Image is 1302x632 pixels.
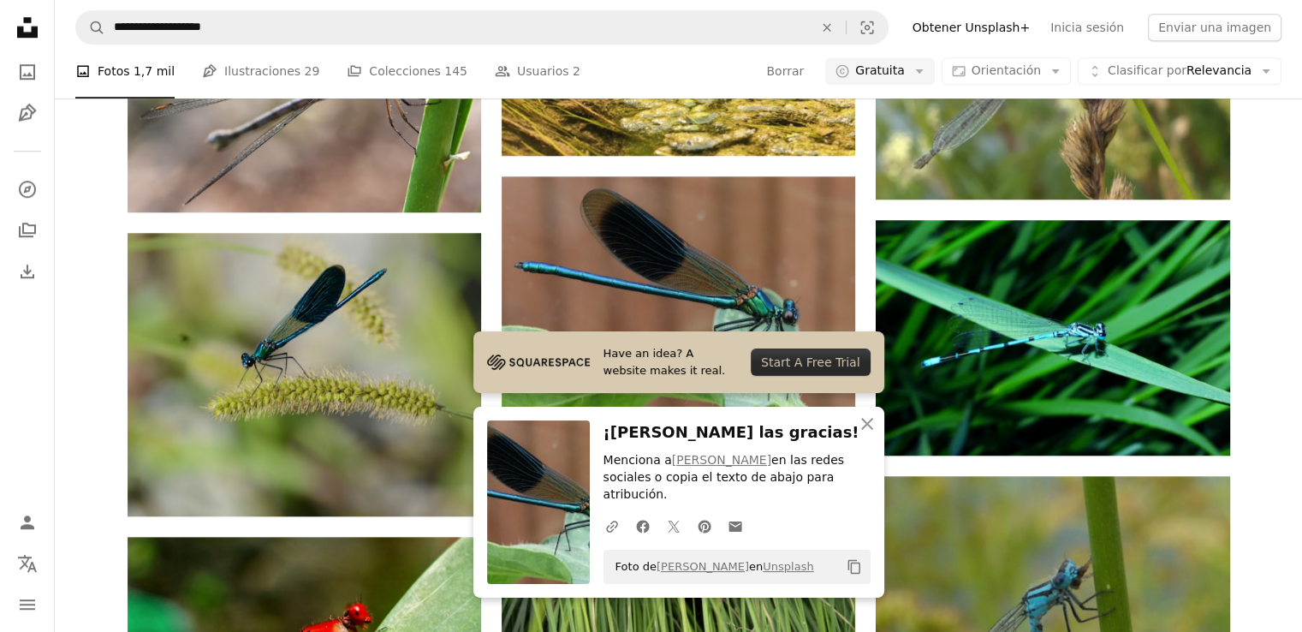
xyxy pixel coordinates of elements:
a: Comparte en Facebook [627,509,658,543]
img: Una libélula azul y marrón sentada sobre una hoja verde [502,176,855,411]
div: Start A Free Trial [751,349,870,376]
a: Obtener Unsplash+ [902,14,1040,41]
a: Colecciones 145 [347,45,467,99]
img: file-1705255347840-230a6ab5bca9image [487,349,590,375]
button: Búsqueda visual [847,11,888,44]
span: Gratuita [855,63,905,80]
a: Colecciones [10,213,45,247]
button: Gratuita [825,58,935,86]
span: Orientación [972,64,1041,78]
a: caballito del diablo azul posado en planta verde durante el día [128,367,481,382]
button: Clasificar porRelevancia [1078,58,1281,86]
a: [PERSON_NAME] [657,560,749,573]
a: Inicia sesión [1040,14,1134,41]
button: Orientación [942,58,1071,86]
a: Comparte en Pinterest [689,509,720,543]
a: Una libélula azul y marrón sentada sobre una hoja verde [502,286,855,301]
img: caballito del diablo azul posado en planta verde durante el día [128,233,481,516]
img: caballito del diablo azul posado en hoja verde en fotografía de primer plano durante el día [876,220,1229,456]
button: Idioma [10,546,45,581]
span: Clasificar por [1108,64,1186,78]
a: Comparte en Twitter [658,509,689,543]
a: Unsplash [763,560,813,573]
span: Foto de en [607,553,814,581]
a: Fotos [10,55,45,89]
h3: ¡[PERSON_NAME] las gracias! [603,420,871,445]
span: 2 [573,63,580,81]
button: Menú [10,587,45,622]
a: Iniciar sesión / Registrarse [10,505,45,540]
a: Ilustraciones [10,96,45,130]
p: Menciona a en las redes sociales o copia el texto de abajo para atribución. [603,452,871,504]
a: Comparte por correo electrónico [720,509,751,543]
a: caballito del diablo azul posado en hoja verde en fotografía de primer plano durante el día [876,330,1229,345]
a: Usuarios 2 [495,45,580,99]
a: [PERSON_NAME] [672,453,771,467]
span: Have an idea? A website makes it real. [603,345,738,379]
button: Borrar [808,11,846,44]
a: Historial de descargas [10,254,45,289]
span: 29 [304,63,319,81]
a: Have an idea? A website makes it real.Start A Free Trial [473,331,884,393]
a: Explorar [10,172,45,206]
button: Borrar [765,58,805,86]
span: Relevancia [1108,63,1251,80]
a: Inicio — Unsplash [10,10,45,48]
button: Copiar al portapapeles [840,552,869,581]
span: 145 [444,63,467,81]
form: Encuentra imágenes en todo el sitio [75,10,889,45]
a: Ilustraciones 29 [202,45,319,99]
button: Buscar en Unsplash [76,11,105,44]
button: Enviar una imagen [1148,14,1281,41]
